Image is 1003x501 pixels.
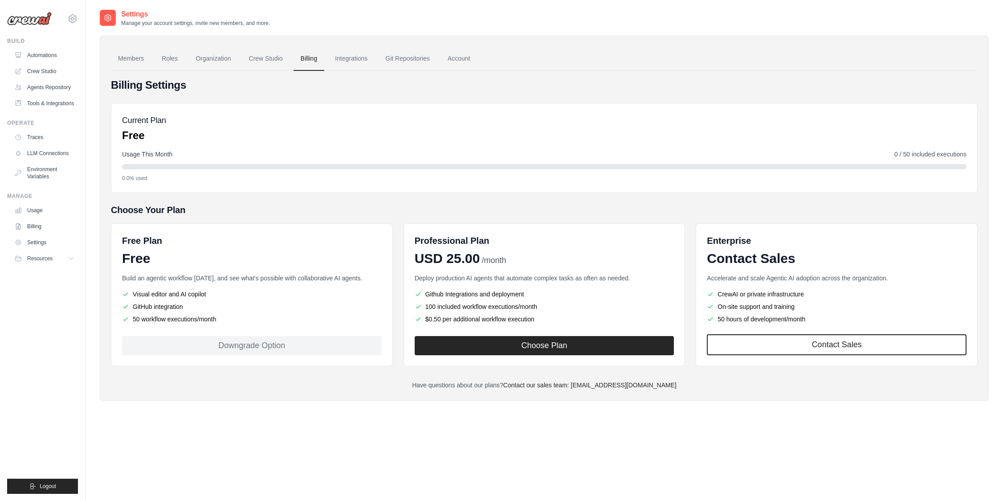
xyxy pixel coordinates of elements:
span: Usage This Month [122,150,172,159]
a: Tools & Integrations [11,96,78,111]
span: Resources [27,255,53,262]
a: Contact our sales team: [EMAIL_ADDRESS][DOMAIN_NAME] [503,382,677,389]
div: Downgrade Option [122,336,382,355]
div: Contact Sales [707,250,966,267]
a: Usage [11,203,78,218]
a: Roles [155,47,185,71]
h5: Current Plan [122,114,166,127]
div: Build [7,37,78,45]
li: $0.50 per additional workflow execution [415,315,674,324]
h6: Free Plan [122,234,162,247]
p: Manage your account settings, invite new members, and more. [121,20,270,27]
a: Agents Repository [11,80,78,94]
p: Have questions about our plans? [111,381,978,390]
li: GitHub integration [122,302,382,311]
div: Free [122,250,382,267]
span: /month [481,255,506,267]
span: 0.0% used [122,175,147,182]
span: 0 / 50 included executions [894,150,966,159]
span: Logout [40,483,56,490]
span: USD 25.00 [415,250,480,267]
div: Manage [7,193,78,200]
h5: Choose Your Plan [111,204,978,216]
img: Logo [7,12,52,25]
h4: Billing Settings [111,78,978,92]
li: 50 workflow executions/month [122,315,382,324]
li: 50 hours of development/month [707,315,966,324]
p: Build an agentic workflow [DATE], and see what's possible with collaborative AI agents. [122,274,382,283]
button: Choose Plan [415,336,674,355]
li: On-site support and training [707,302,966,311]
h2: Settings [121,9,270,20]
a: Contact Sales [707,334,966,355]
a: Integrations [328,47,375,71]
a: Crew Studio [11,64,78,78]
a: Billing [294,47,324,71]
a: Members [111,47,151,71]
h6: Enterprise [707,234,966,247]
a: Crew Studio [242,47,290,71]
li: CrewAI or private infrastructure [707,290,966,299]
a: LLM Connections [11,146,78,160]
a: Automations [11,48,78,62]
a: Organization [188,47,238,71]
li: Visual editor and AI copilot [122,290,382,299]
a: Traces [11,130,78,144]
a: Billing [11,219,78,234]
button: Resources [11,251,78,266]
p: Accelerate and scale Agentic AI adoption across the organization. [707,274,966,283]
div: Operate [7,119,78,127]
p: Deploy production AI agents that automate complex tasks as often as needed. [415,274,674,283]
li: 100 included workflow executions/month [415,302,674,311]
a: Git Repositories [378,47,437,71]
a: Settings [11,235,78,250]
button: Logout [7,479,78,494]
p: Free [122,128,166,143]
h6: Professional Plan [415,234,489,247]
li: Github Integrations and deployment [415,290,674,299]
a: Environment Variables [11,162,78,184]
a: Account [440,47,477,71]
